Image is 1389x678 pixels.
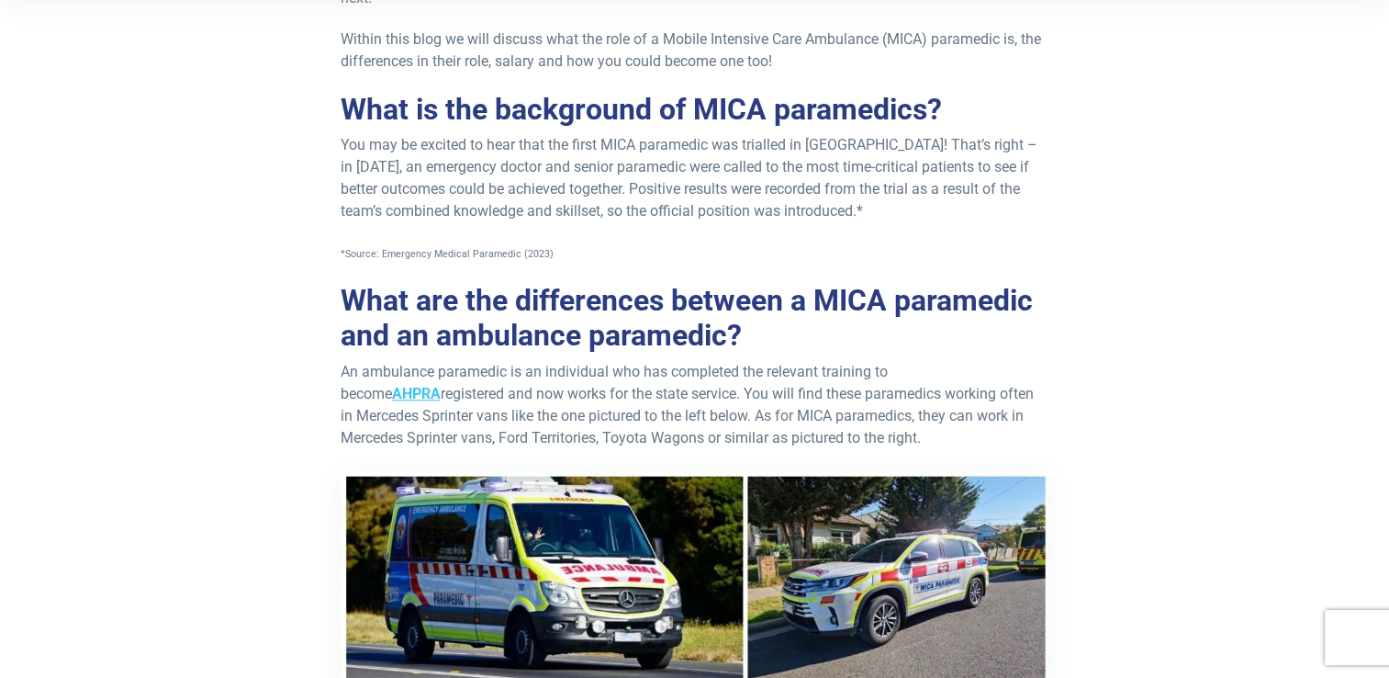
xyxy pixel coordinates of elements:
h2: What are the differences between a MICA paramedic and an ambulance paramedic? [341,283,1049,354]
a: AHPRA [392,385,441,402]
h2: What is the background of MICA paramedics? [341,92,1049,127]
span: *Source: Emergency Medical Paramedic (2023) [341,248,554,260]
p: You may be excited to hear that the first MICA paramedic was trialled in [GEOGRAPHIC_DATA]! That’... [341,134,1049,222]
p: Within this blog we will discuss what the role of a Mobile Intensive Care Ambulance (MICA) parame... [341,28,1049,73]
